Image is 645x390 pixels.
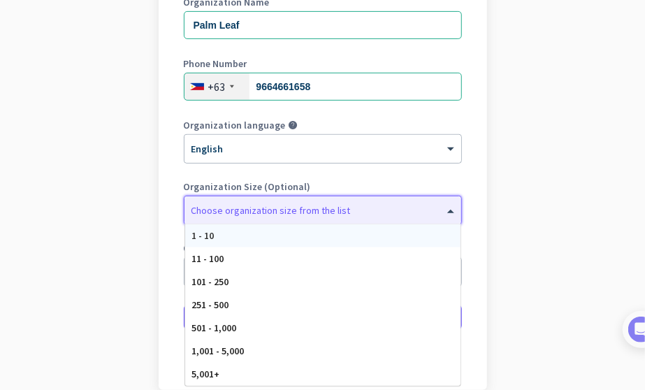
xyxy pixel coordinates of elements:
[185,224,461,386] div: Options List
[289,120,298,130] i: help
[192,252,224,265] span: 11 - 100
[192,368,220,380] span: 5,001+
[184,11,462,39] input: What is the name of your organization?
[184,305,462,330] button: Create Organization
[184,59,462,68] label: Phone Number
[192,275,229,288] span: 101 - 250
[184,243,462,253] label: Organization Time Zone
[208,80,226,94] div: +63
[192,322,237,334] span: 501 - 1,000
[184,355,462,365] div: Go back
[192,345,245,357] span: 1,001 - 5,000
[184,120,286,130] label: Organization language
[184,73,462,101] input: 2 3234 5678
[184,182,462,192] label: Organization Size (Optional)
[192,229,215,242] span: 1 - 10
[192,298,229,311] span: 251 - 500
